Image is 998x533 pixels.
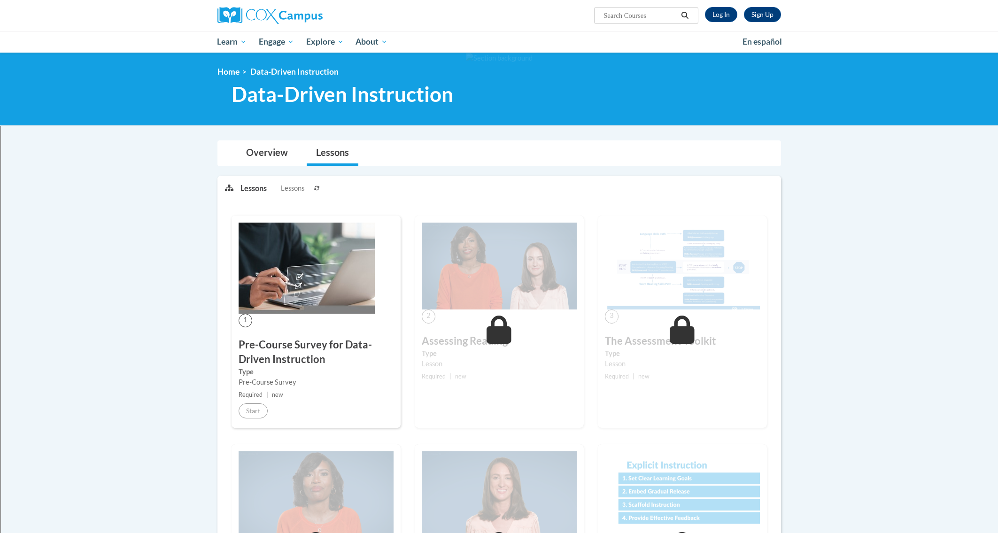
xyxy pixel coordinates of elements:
a: Learn [211,31,253,53]
a: Home [217,67,240,77]
input: Search Courses [603,10,678,21]
a: Log In [705,7,737,22]
a: Register [744,7,781,22]
a: Cox Campus [217,7,396,24]
span: Data-Driven Instruction [250,67,339,77]
div: Main menu [203,31,795,53]
span: About [356,36,387,47]
span: Learn [217,36,247,47]
button: Search [678,10,692,21]
img: Section background [466,53,533,63]
a: Engage [253,31,300,53]
span: En español [743,37,782,46]
a: Explore [300,31,350,53]
span: Data-Driven Instruction [232,82,453,107]
span: Engage [259,36,294,47]
span: Explore [306,36,344,47]
img: Cox Campus [217,7,323,24]
a: About [349,31,394,53]
a: En español [736,32,788,52]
